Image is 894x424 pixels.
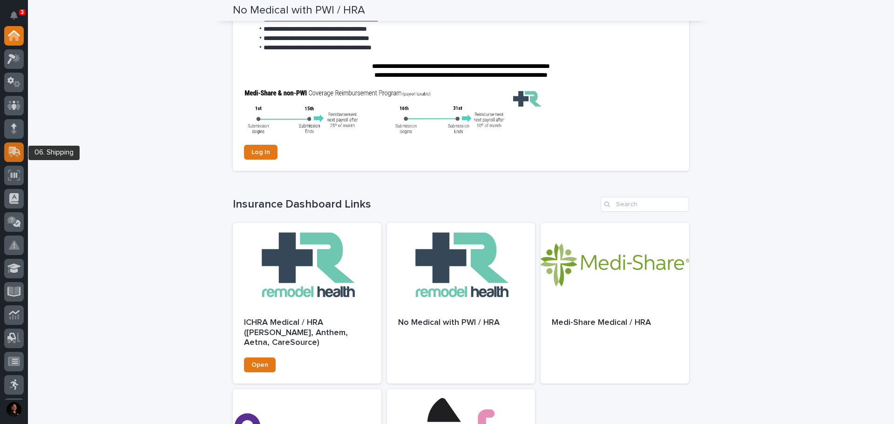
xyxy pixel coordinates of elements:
[244,145,278,160] a: Log In
[4,6,24,25] button: Notifications
[552,318,678,328] p: Medi-Share Medical / HRA
[20,9,24,15] p: 3
[398,318,524,328] p: No Medical with PWI / HRA
[233,198,597,211] h1: Insurance Dashboard Links
[233,4,365,17] h2: No Medical with PWI / HRA
[12,11,24,26] div: Notifications3
[233,223,381,384] a: ICHRA Medical / HRA ([PERSON_NAME], Anthem, Aetna, CareSource)Open
[4,400,24,419] button: users-avatar
[387,223,535,384] a: No Medical with PWI / HRA
[601,197,689,212] input: Search
[244,357,276,372] a: Open
[251,149,270,155] span: Log In
[251,362,268,368] span: Open
[244,318,370,348] p: ICHRA Medical / HRA ([PERSON_NAME], Anthem, Aetna, CareSource)
[541,223,689,384] a: Medi-Share Medical / HRA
